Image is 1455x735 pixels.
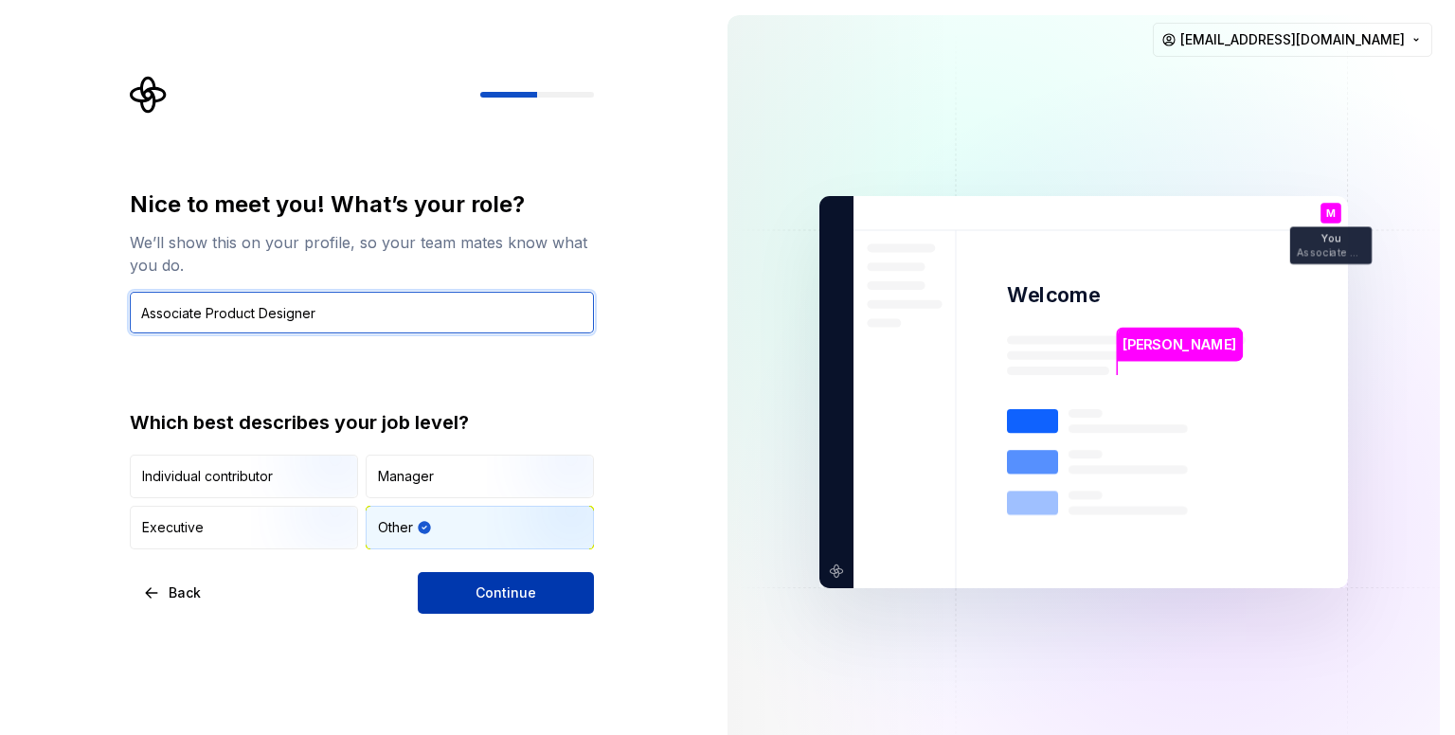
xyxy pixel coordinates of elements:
[130,292,594,333] input: Job title
[1153,23,1432,57] button: [EMAIL_ADDRESS][DOMAIN_NAME]
[378,467,434,486] div: Manager
[130,76,168,114] svg: Supernova Logo
[476,583,536,602] span: Continue
[1321,234,1340,244] p: You
[130,231,594,277] div: We’ll show this on your profile, so your team mates know what you do.
[1297,247,1365,258] p: Associate Product Designer
[130,189,594,220] div: Nice to meet you! What’s your role?
[142,467,273,486] div: Individual contributor
[1326,208,1336,219] p: M
[130,572,217,614] button: Back
[418,572,594,614] button: Continue
[169,583,201,602] span: Back
[130,409,594,436] div: Which best describes your job level?
[1123,334,1236,355] p: [PERSON_NAME]
[1007,281,1100,309] p: Welcome
[378,518,413,537] div: Other
[1180,30,1405,49] span: [EMAIL_ADDRESS][DOMAIN_NAME]
[142,518,204,537] div: Executive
